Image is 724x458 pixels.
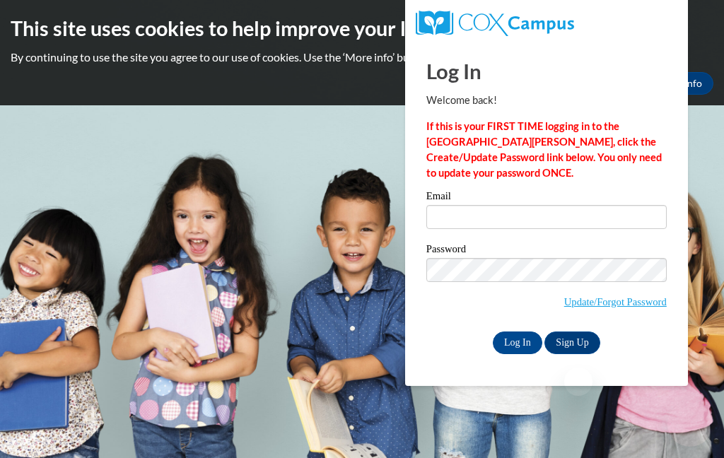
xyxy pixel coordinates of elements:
[564,296,667,307] a: Update/Forgot Password
[544,331,600,354] a: Sign Up
[426,191,667,205] label: Email
[416,11,574,36] img: COX Campus
[11,49,713,65] p: By continuing to use the site you agree to our use of cookies. Use the ‘More info’ button to read...
[426,57,667,86] h1: Log In
[426,244,667,258] label: Password
[667,401,713,447] iframe: Button to launch messaging window
[564,368,592,396] iframe: Close message
[493,331,542,354] input: Log In
[426,120,662,179] strong: If this is your FIRST TIME logging in to the [GEOGRAPHIC_DATA][PERSON_NAME], click the Create/Upd...
[426,93,667,108] p: Welcome back!
[11,14,713,42] h2: This site uses cookies to help improve your learning experience.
